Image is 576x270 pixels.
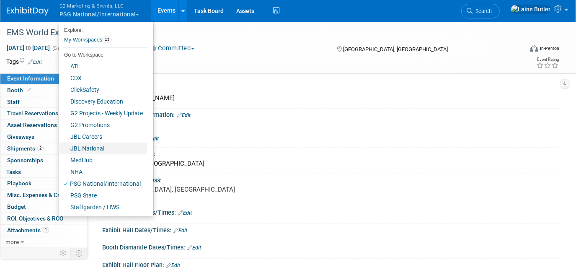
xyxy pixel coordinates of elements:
[27,88,31,92] i: Booth reservation complete
[6,169,21,175] span: Tasks
[7,122,57,128] span: Asset Reservations
[7,180,31,187] span: Playbook
[7,203,26,210] span: Budget
[59,107,147,119] a: G2 Projects - Weekly Update
[0,85,88,96] a: Booth
[344,46,448,52] span: [GEOGRAPHIC_DATA], [GEOGRAPHIC_DATA]
[59,143,147,154] a: JBL National
[111,186,284,193] pre: [GEOGRAPHIC_DATA], [GEOGRAPHIC_DATA]
[59,166,147,178] a: NHA
[0,178,88,189] a: Playbook
[7,227,49,234] span: Attachments
[7,157,43,164] span: Sponsorships
[59,131,147,143] a: JBL Careers
[6,44,50,52] span: [DATE] [DATE]
[63,33,147,47] a: My Workspaces13
[473,8,492,14] span: Search
[7,7,49,16] img: ExhibitDay
[7,133,34,140] span: Giveaways
[102,148,559,158] div: Event Venue Name:
[102,109,559,119] div: Team Contact Information:
[7,99,20,105] span: Staff
[102,259,559,270] div: Exhibit Hall Floor Plan:
[0,143,88,154] a: Shipments2
[102,82,559,93] div: Team Lead:
[0,131,88,143] a: Giveaways
[102,241,559,252] div: Booth Dismantle Dates/Times:
[0,155,88,166] a: Sponsorships
[108,157,553,170] div: [US_STATE][GEOGRAPHIC_DATA]
[187,245,201,251] a: Edit
[59,60,147,72] a: ATI
[536,57,559,62] div: Event Rating
[0,213,88,224] a: ROI, Objectives & ROO
[511,5,551,14] img: Laine Butler
[59,190,147,201] a: PSG State
[59,1,139,10] span: G2 Marketing & Events, LLC
[166,262,180,268] a: Edit
[0,201,88,213] a: Budget
[102,206,559,217] div: Booth Set-up Dates/Times:
[71,248,88,259] td: Toggle Event Tabs
[540,45,559,52] div: In-Person
[0,96,88,108] a: Staff
[37,145,44,151] span: 2
[102,174,559,184] div: Event Venue Address:
[59,84,147,96] a: ClickSafety
[59,72,147,84] a: CDX
[7,110,58,117] span: Travel Reservations
[7,75,54,82] span: Event Information
[530,45,538,52] img: Format-Inperson.png
[461,4,500,18] a: Search
[102,36,112,43] span: 13
[28,59,42,65] a: Edit
[59,49,147,60] li: Go to Workspace:
[0,236,88,248] a: more
[0,190,88,201] a: Misc. Expenses & Credits
[5,239,19,245] span: more
[0,166,88,178] a: Tasks
[59,96,147,107] a: Discovery Education
[7,215,63,222] span: ROI, Objectives & ROO
[0,108,88,119] a: Travel Reservations
[177,112,191,118] a: Edit
[0,73,88,84] a: Event Information
[52,46,69,51] span: (5 days)
[59,201,147,213] a: Staffgarden / HWS
[0,225,88,236] a: Attachments1
[173,228,187,234] a: Edit
[148,44,198,53] button: Committed
[59,25,147,33] li: Explore:
[43,227,49,233] span: 1
[24,44,32,51] span: to
[102,224,559,235] div: Exhibit Hall Dates/Times:
[7,192,72,198] span: Misc. Expenses & Credits
[178,210,192,216] a: Edit
[59,178,147,190] a: PSG National/International
[478,44,559,56] div: Event Format
[6,57,42,66] td: Tags
[59,119,147,131] a: G2 Promotions
[102,132,559,143] div: Event Website:
[7,87,33,93] span: Booth
[7,145,44,152] span: Shipments
[4,25,512,40] div: EMS World Expo
[108,92,553,105] div: [URL][DOMAIN_NAME]
[59,154,147,166] a: MedHub
[56,248,71,259] td: Personalize Event Tab Strip
[0,119,88,131] a: Asset Reservations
